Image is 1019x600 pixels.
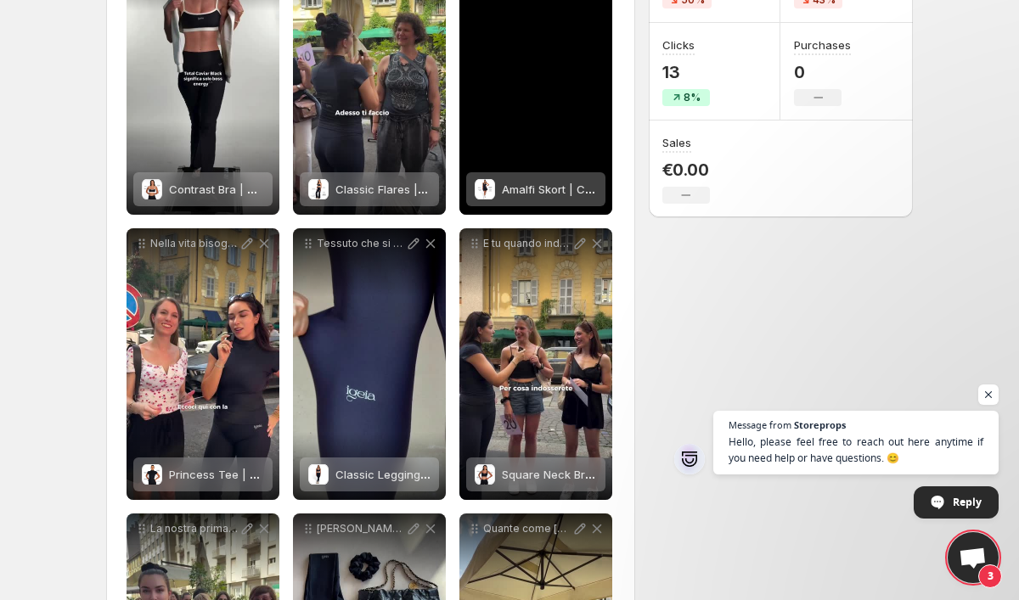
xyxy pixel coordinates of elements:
[150,522,239,536] p: La nostra prima cliente di [DATE] Alessia super contenta del suo acquisto Hourglass Duo Grazie di...
[978,564,1002,588] span: 3
[953,487,982,517] span: Reply
[127,228,279,500] div: Nella vita bisogna fare delle scelte E tu cosa sceglieresti [PERSON_NAME] Skort o Capri Mini Dres...
[169,468,317,481] span: Princess Tee | Caviar Black
[948,532,999,583] a: Open chat
[794,62,851,82] p: 0
[317,522,405,536] p: [PERSON_NAME] ma non il solito nero Il nostro Caviar Black pensato per vivere muoversi distinguersi
[335,468,504,481] span: Classic Leggings | Caviar Black
[335,182,488,196] span: Classic Flares | Caviar Black
[483,522,571,536] p: Quante come [PERSON_NAME] che appena comprano qualcosa devono subito indossarlo tornata il second...
[317,237,405,250] p: Tessuto che si adatta al corpo colore che non passa mai di moda Caviar Black essenziale deciso se...
[662,62,710,82] p: 13
[293,228,446,500] div: Tessuto che si adatta al corpo colore che non passa mai di moda Caviar Black essenziale deciso se...
[662,160,710,180] p: €0.00
[794,36,851,53] h3: Purchases
[794,420,846,429] span: Storeprops
[169,182,314,196] span: Contrast Bra | Caviar Black
[662,134,691,151] h3: Sales
[729,420,791,429] span: Message from
[483,237,571,250] p: E tu quando indosserai i completini Ununica risposta corretta SEMPRE Disponibile online dal [DATE...
[502,182,644,196] span: Amalfi Skort | Caviar Black
[502,468,670,481] span: Square Neck Bra | Caviar Black
[729,434,983,466] span: Hello, please feel free to reach out here anytime if you need help or have questions. 😊
[684,91,701,104] span: 8%
[662,36,695,53] h3: Clicks
[150,237,239,250] p: Nella vita bisogna fare delle scelte E tu cosa sceglieresti [PERSON_NAME] Skort o Capri Mini Dres...
[459,228,612,500] div: E tu quando indosserai i completini Ununica risposta corretta SEMPRE Disponibile online dal [DATE...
